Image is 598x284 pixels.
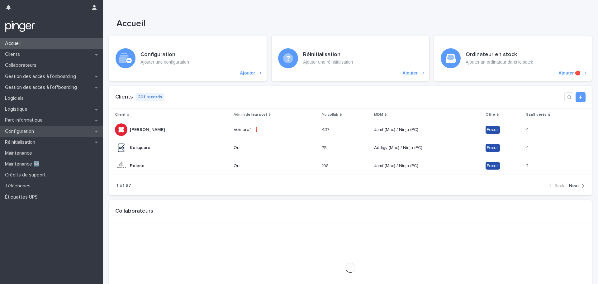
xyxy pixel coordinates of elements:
[466,60,533,65] p: Ajouter un ordinateur dans le sotck
[554,184,564,188] span: Back
[569,184,579,188] span: Next
[115,208,153,215] h1: Collaborateurs
[234,145,286,151] p: Oui
[567,183,584,189] button: Next
[486,111,495,118] p: Offre
[486,162,500,170] div: Focus
[2,117,48,123] p: Parc informatique
[526,144,530,151] p: 4
[140,51,189,58] h3: Configuration
[303,51,353,58] h3: Réinitialisation
[322,162,330,169] p: 108
[115,94,133,100] a: Clients
[5,20,35,33] img: mTgBEunGTSyRkCgitkcU
[2,62,41,68] p: Collaborateurs
[2,183,36,189] p: Téléphones
[2,172,51,178] p: Crédits de support
[526,126,530,132] p: 4
[115,111,126,118] p: Client
[374,126,420,132] p: Jamf (Mac) / Ninja (PC)
[2,161,45,167] p: Maintenance 🆕
[374,162,420,169] p: Jamf (Mac) / Ninja (PC)
[2,74,81,79] p: Gestion des accès à l’onboarding
[466,51,533,58] h3: Ordinateur en stock
[116,19,420,29] h1: Accueil
[303,60,353,65] p: Ajouter une réinitialisation
[109,36,267,81] a: Ajouter
[109,139,592,157] tr: KolsquareKolsquare Oui7575 Addigy (Mac) / Ninja (PC)Addigy (Mac) / Ninja (PC) Focus44
[130,126,166,132] p: [PERSON_NAME]
[549,183,567,189] button: Back
[2,84,82,90] p: Gestion des accès à l’offboarding
[2,51,25,57] p: Clients
[322,111,338,118] p: Nb collab
[526,162,530,169] p: 2
[116,183,131,188] p: 1 of 67
[2,194,43,200] p: Étiquettes UPS
[130,144,152,151] p: Kolsquare
[486,144,500,152] div: Focus
[109,121,592,139] tr: [PERSON_NAME][PERSON_NAME] Voir profil ❗437437 Jamf (Mac) / Ninja (PC)Jamf (Mac) / Ninja (PC) Foc...
[2,95,29,101] p: Logiciels
[374,144,424,151] p: Addigy (Mac) / Ninja (PC)
[135,93,164,101] p: 201 records
[234,127,286,132] p: Voir profil ❗
[558,70,580,76] p: Ajouter ⛔️
[322,144,328,151] p: 75
[402,70,418,76] p: Ajouter
[2,41,26,46] p: Accueil
[130,162,146,169] p: Polene
[140,60,189,65] p: Ajouter une configuration
[2,139,40,145] p: Réinitialisation
[576,92,586,102] a: Add new record
[2,128,39,134] p: Configuration
[2,150,37,156] p: Maintenance
[2,106,32,112] p: Logistique
[322,126,331,132] p: 437
[272,36,429,81] a: Ajouter
[234,163,286,169] p: Oui
[374,111,383,118] p: MDM
[109,157,592,175] tr: PolenePolene Oui108108 Jamf (Mac) / Ninja (PC)Jamf (Mac) / Ninja (PC) Focus22
[234,111,267,118] p: Admin de leur post
[486,126,500,134] div: Focus
[434,36,592,81] a: Ajouter ⛔️
[240,70,255,76] p: Ajouter
[526,111,547,118] p: SaaS gérés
